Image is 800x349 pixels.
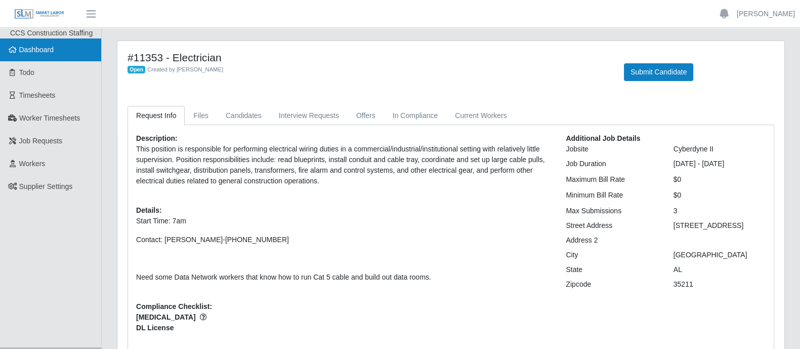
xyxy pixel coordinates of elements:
div: Job Duration [558,159,665,169]
a: [PERSON_NAME] [737,9,795,19]
a: Files [185,106,217,126]
div: 35211 [666,279,773,290]
div: Minimum Bill Rate [558,190,665,201]
div: State [558,264,665,275]
a: Interview Requests [270,106,348,126]
a: Offers [348,106,384,126]
b: Description: [136,134,178,142]
span: Job Requests [19,137,63,145]
span: Created by [PERSON_NAME] [147,66,223,72]
div: City [558,250,665,260]
h4: #11353 - Electrician [128,51,609,64]
span: Workers [19,160,46,168]
button: Submit Candidate [624,63,693,81]
div: $0 [666,174,773,185]
span: Timesheets [19,91,56,99]
p: This position is responsible for performing electrical wiring duties in a commercial/industrial/i... [136,144,551,186]
div: [DATE] - [DATE] [666,159,773,169]
a: Candidates [217,106,270,126]
span: Dashboard [19,46,54,54]
span: Worker Timesheets [19,114,80,122]
div: Maximum Bill Rate [558,174,665,185]
span: Supplier Settings [19,182,73,190]
span: Open [128,66,145,74]
div: AL [666,264,773,275]
a: Request Info [128,106,185,126]
ringoverc2c-84e06f14122c: Call with Ringover [225,236,289,244]
div: Street Address [558,220,665,231]
b: Compliance Checklist: [136,302,212,311]
p: Need some Data Network workers that know how to run Cat 5 cable and build out data rooms. [136,272,551,283]
div: [GEOGRAPHIC_DATA] [666,250,773,260]
ringover-84e06f14122c: Contact: [PERSON_NAME]- [136,236,289,244]
span: CCS Construction Staffing [10,29,93,37]
span: DL License [136,323,551,333]
div: Cyberdyne II [666,144,773,154]
div: 3 [666,206,773,216]
img: SLM Logo [14,9,65,20]
p: Start Time: 7am [136,216,551,226]
div: $0 [666,190,773,201]
div: Jobsite [558,144,665,154]
a: Current Workers [446,106,515,126]
ringoverc2c-number-84e06f14122c: [PHONE_NUMBER] [225,236,289,244]
div: Max Submissions [558,206,665,216]
b: Details: [136,206,162,214]
div: [STREET_ADDRESS] [666,220,773,231]
span: Todo [19,68,34,76]
span: [MEDICAL_DATA] [136,312,551,323]
div: Zipcode [558,279,665,290]
a: In Compliance [384,106,447,126]
b: Additional Job Details [566,134,640,142]
div: Address 2 [558,235,665,246]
